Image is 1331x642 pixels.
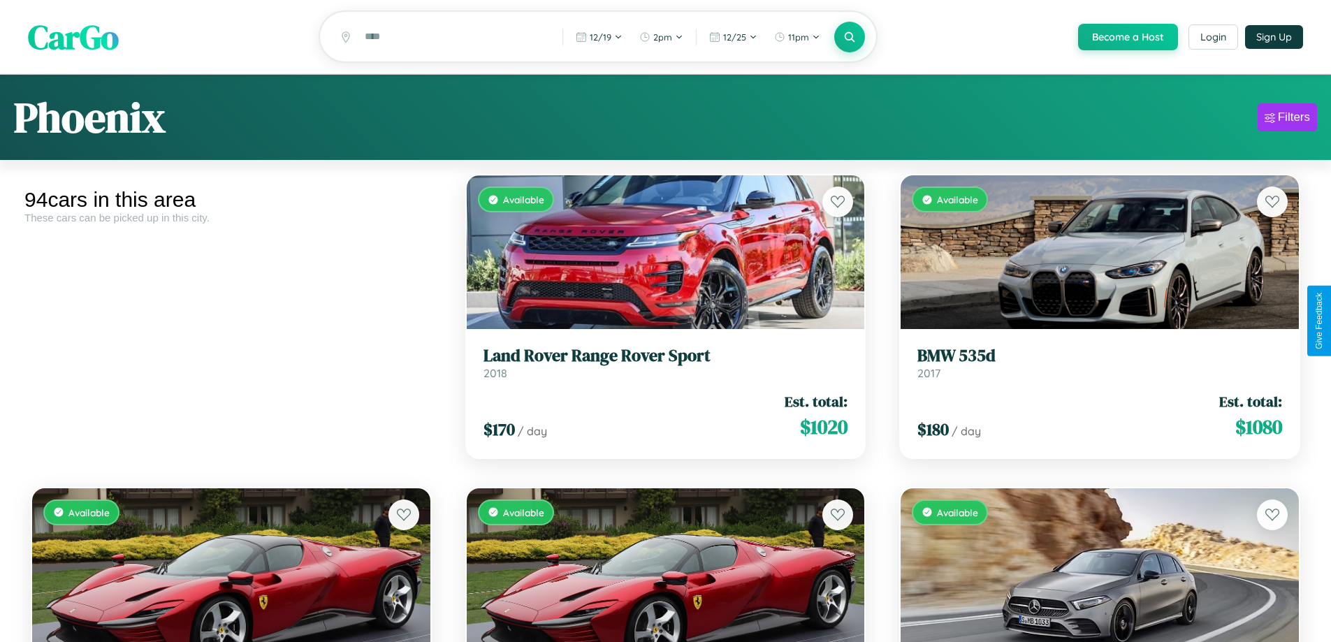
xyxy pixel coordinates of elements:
[632,26,690,48] button: 2pm
[1235,413,1282,441] span: $ 1080
[767,26,827,48] button: 11pm
[937,506,978,518] span: Available
[800,413,848,441] span: $ 1020
[1278,110,1310,124] div: Filters
[24,212,438,224] div: These cars can be picked up in this city.
[483,366,507,380] span: 2018
[788,31,809,43] span: 11pm
[917,346,1282,366] h3: BMW 535d
[503,194,544,205] span: Available
[590,31,611,43] span: 12 / 19
[952,424,981,438] span: / day
[483,418,515,441] span: $ 170
[68,506,110,518] span: Available
[785,391,848,411] span: Est. total:
[917,366,940,380] span: 2017
[723,31,746,43] span: 12 / 25
[14,89,166,146] h1: Phoenix
[1219,391,1282,411] span: Est. total:
[483,346,848,380] a: Land Rover Range Rover Sport2018
[937,194,978,205] span: Available
[518,424,547,438] span: / day
[1245,25,1303,49] button: Sign Up
[28,14,119,60] span: CarGo
[917,418,949,441] span: $ 180
[24,188,438,212] div: 94 cars in this area
[1078,24,1178,50] button: Become a Host
[1188,24,1238,50] button: Login
[503,506,544,518] span: Available
[569,26,630,48] button: 12/19
[1314,293,1324,349] div: Give Feedback
[702,26,764,48] button: 12/25
[917,346,1282,380] a: BMW 535d2017
[653,31,672,43] span: 2pm
[1258,103,1317,131] button: Filters
[483,346,848,366] h3: Land Rover Range Rover Sport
